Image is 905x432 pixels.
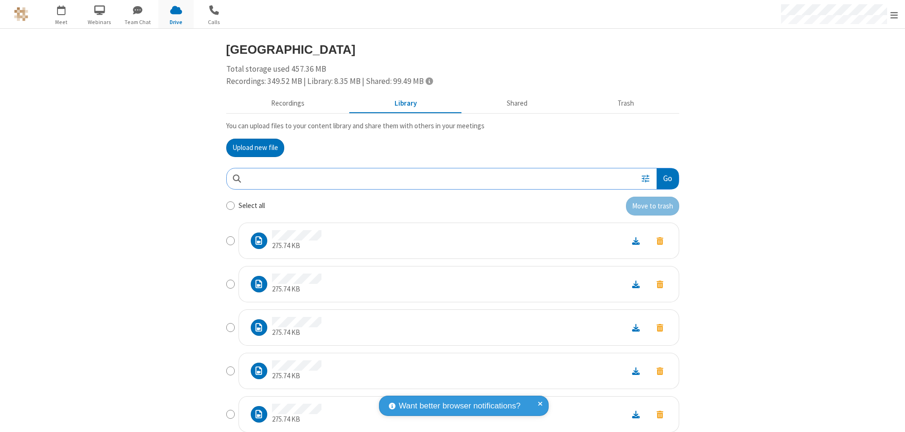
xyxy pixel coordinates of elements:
[226,121,679,132] p: You can upload files to your content library and share them with others in your meetings
[624,235,648,246] a: Download file
[350,95,462,113] button: Content library
[272,284,321,295] p: 275.74 KB
[226,139,284,158] button: Upload new file
[648,321,672,334] button: Move to trash
[120,18,156,26] span: Team Chat
[624,409,648,420] a: Download file
[648,278,672,291] button: Move to trash
[573,95,679,113] button: Trash
[426,77,433,85] span: Totals displayed include files that have been moved to the trash.
[626,197,679,216] button: Move to trash
[226,75,679,88] div: Recordings: 349.52 MB | Library: 8.35 MB | Shared: 99.49 MB
[648,408,672,421] button: Move to trash
[624,366,648,376] a: Download file
[158,18,194,26] span: Drive
[272,414,321,425] p: 275.74 KB
[648,234,672,247] button: Move to trash
[44,18,79,26] span: Meet
[272,241,321,251] p: 275.74 KB
[272,327,321,338] p: 275.74 KB
[226,43,679,56] h3: [GEOGRAPHIC_DATA]
[624,322,648,333] a: Download file
[226,95,350,113] button: Recorded meetings
[82,18,117,26] span: Webinars
[657,168,678,190] button: Go
[239,200,265,211] label: Select all
[399,400,520,412] span: Want better browser notifications?
[226,63,679,87] div: Total storage used 457.36 MB
[197,18,232,26] span: Calls
[462,95,573,113] button: Shared during meetings
[648,365,672,377] button: Move to trash
[272,371,321,382] p: 275.74 KB
[14,7,28,21] img: QA Selenium DO NOT DELETE OR CHANGE
[624,279,648,290] a: Download file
